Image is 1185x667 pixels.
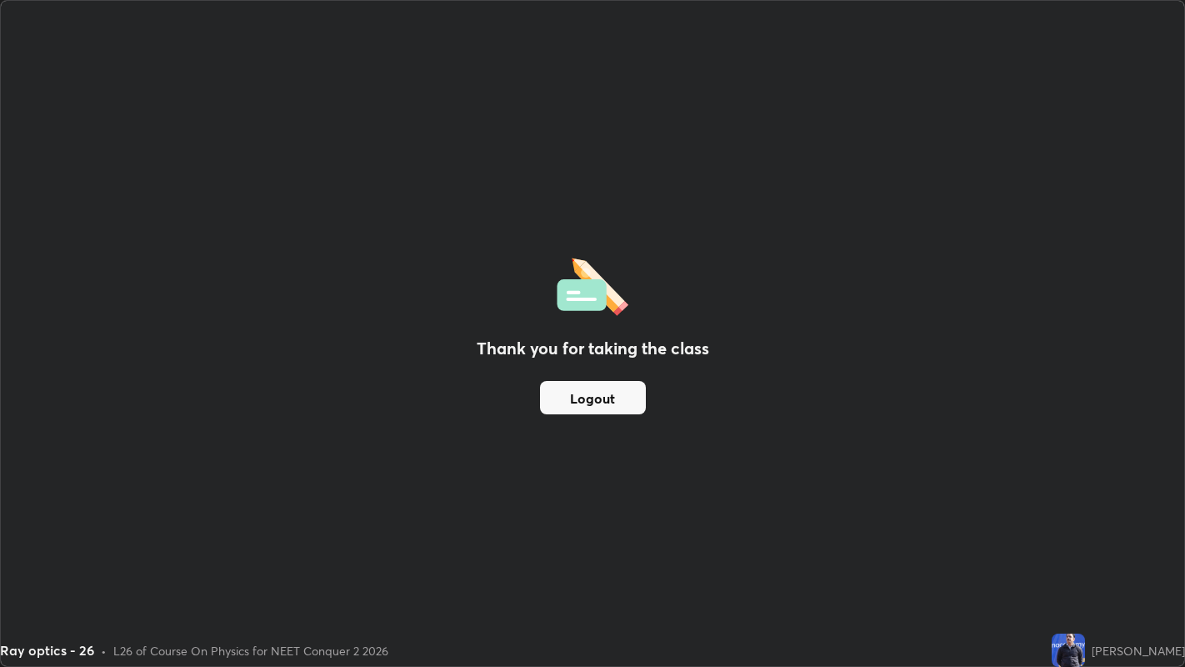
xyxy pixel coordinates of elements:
[557,253,628,316] img: offlineFeedback.1438e8b3.svg
[113,642,388,659] div: L26 of Course On Physics for NEET Conquer 2 2026
[101,642,107,659] div: •
[477,336,709,361] h2: Thank you for taking the class
[540,381,646,414] button: Logout
[1052,634,1085,667] img: 0fac2fe1a61b44c9b83749fbfb6ae1ce.jpg
[1092,642,1185,659] div: [PERSON_NAME]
